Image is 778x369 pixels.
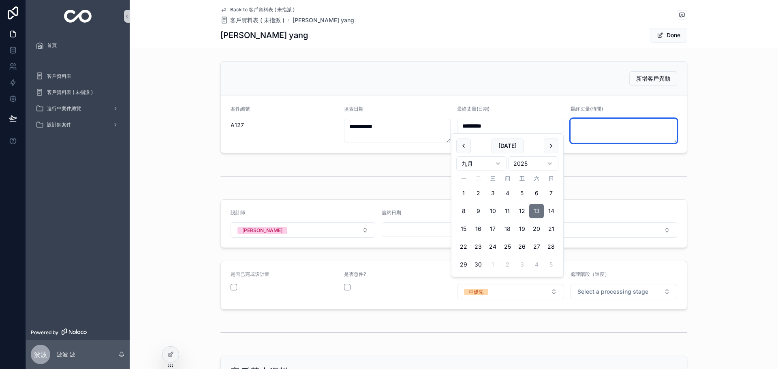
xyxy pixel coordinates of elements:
span: 進行中案件總覽 [47,105,81,112]
span: 新增客戶異動 [636,75,670,83]
button: Done [650,28,687,43]
p: 波波 波 [57,350,75,358]
span: 是否已完成設計圖 [231,271,269,277]
button: 2025年9月3日 星期三 [485,186,500,200]
th: 星期六 [529,174,544,183]
button: 2025年9月27日 星期六 [529,239,544,254]
button: 2025年9月25日 星期四 [500,239,515,254]
button: 2025年9月26日 星期五 [515,239,529,254]
span: 客戶資料表 ( 未指派 ) [47,89,93,96]
button: Select Button [231,222,375,238]
button: 2025年9月11日 星期四 [500,204,515,218]
a: 客戶資料表 ( 未指派 ) [220,16,284,24]
button: 2025年9月5日 星期五 [515,186,529,200]
button: 2025年9月10日 星期三 [485,204,500,218]
button: [DATE] [492,139,524,153]
span: 最終丈量(時間) [571,106,603,112]
button: 2025年9月17日 星期三 [485,222,500,236]
button: 2025年9月13日 星期六, selected [529,204,544,218]
button: Select Button [457,284,564,299]
span: 首頁 [47,42,57,49]
th: 星期一 [456,174,471,183]
button: 2025年9月8日 星期一 [456,204,471,218]
button: 2025年9月15日 星期一 [456,222,471,236]
span: 設計師 [231,209,245,215]
table: 九月 2025 [456,174,558,272]
button: 2025年9月9日 星期二 [471,204,485,218]
span: 波波 [34,350,47,359]
a: 進行中案件總覽 [31,101,125,116]
span: 是否急件? [344,271,366,277]
a: 設計師案件 [31,117,125,132]
button: 2025年10月2日 星期四 [500,257,515,272]
a: Powered by [26,325,130,340]
button: Select Button [532,222,677,238]
button: 2025年10月3日 星期五 [515,257,529,272]
span: 最終丈量(日期) [457,106,489,112]
span: 客戶資料表 ( 未指派 ) [230,16,284,24]
span: Powered by [31,329,58,336]
button: 2025年9月16日 星期二 [471,222,485,236]
button: 2025年9月12日 星期五 [515,204,529,218]
button: 2025年10月1日 星期三 [485,257,500,272]
button: 2025年9月21日 星期日 [544,222,558,236]
button: 2025年9月7日 星期日 [544,186,558,200]
span: A127 [231,121,338,129]
button: 2025年9月14日 星期日 [544,204,558,218]
button: 2025年10月5日 星期日 [544,257,558,272]
a: 客戶資料表 ( 未指派 ) [31,85,125,100]
button: 2025年9月20日 星期六 [529,222,544,236]
button: 2025年10月4日 星期六 [529,257,544,272]
button: 2025年9月6日 星期六 [529,186,544,200]
button: 2025年9月18日 星期四 [500,222,515,236]
th: 星期三 [485,174,500,183]
th: 星期日 [544,174,558,183]
a: 首頁 [31,38,125,53]
div: 中優先 [469,289,483,295]
button: 2025年9月2日 星期二 [471,186,485,200]
span: 處理階段（進度） [571,271,609,277]
button: 2025年9月24日 星期三 [485,239,500,254]
h1: [PERSON_NAME] yang [220,30,308,41]
button: 2025年9月19日 星期五 [515,222,529,236]
a: [PERSON_NAME] yang [293,16,354,24]
button: 2025年9月4日 星期四 [500,186,515,200]
button: 2025年9月1日 星期一 [456,186,471,200]
button: 新增客戶異動 [629,71,677,86]
button: 2025年9月22日 星期一 [456,239,471,254]
button: 2025年9月28日 星期日 [544,239,558,254]
button: Select Button [571,284,678,299]
span: 設計師案件 [47,122,71,128]
span: 案件編號 [231,106,250,112]
button: 2025年9月23日 星期二 [471,239,485,254]
button: 2025年9月29日 星期一 [456,257,471,272]
th: 星期二 [471,174,485,183]
span: Select a processing stage [577,288,648,296]
img: App logo [64,10,92,23]
span: 簽約日期 [382,209,401,215]
span: 客戶資料表 [47,73,71,79]
th: 星期五 [515,174,529,183]
button: 2025年9月30日 星期二 [471,257,485,272]
a: Back to 客戶資料表 ( 未指派 ) [220,6,295,13]
div: [PERSON_NAME] [242,227,282,234]
a: 客戶資料表 [31,69,125,83]
div: scrollable content [26,32,130,143]
th: 星期四 [500,174,515,183]
span: Back to 客戶資料表 ( 未指派 ) [230,6,295,13]
span: 填表日期 [344,106,363,112]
